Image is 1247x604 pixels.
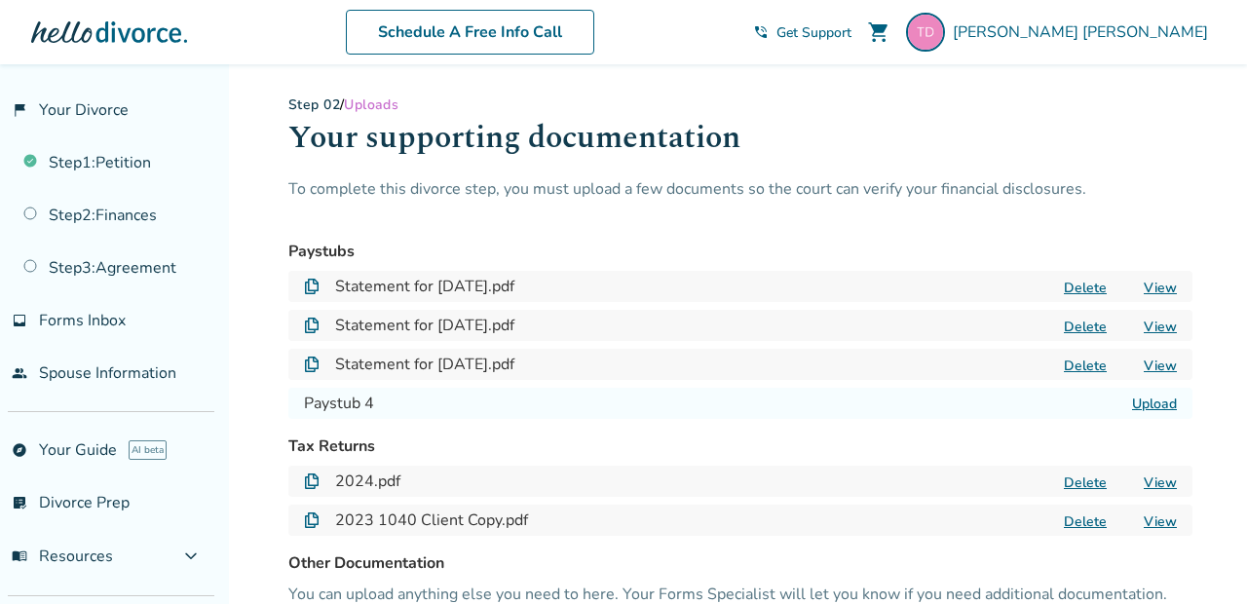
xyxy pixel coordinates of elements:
h1: Your supporting documentation [288,114,1192,177]
button: Delete [1058,472,1113,493]
p: To complete this divorce step, you must upload a few documents so the court can verify your finan... [288,177,1192,224]
span: shopping_cart [867,20,890,44]
span: explore [12,442,27,458]
a: View [1144,357,1177,375]
h3: Paystubs [288,240,1192,263]
img: Document [304,318,320,333]
img: Document [304,512,320,528]
a: View [1144,318,1177,336]
span: Get Support [776,23,851,42]
a: View [1144,279,1177,297]
a: View [1144,473,1177,492]
span: [PERSON_NAME] [PERSON_NAME] [953,21,1216,43]
span: Resources [12,546,113,567]
button: Delete [1058,317,1113,337]
img: Document [304,473,320,489]
span: list_alt_check [12,495,27,510]
button: Delete [1058,356,1113,376]
h3: Other Documentation [288,551,1192,575]
span: phone_in_talk [753,24,769,40]
h4: Paystub 4 [304,392,374,415]
img: Document [304,279,320,294]
span: inbox [12,313,27,328]
h4: Statement for [DATE].pdf [335,314,514,337]
span: people [12,365,27,381]
span: expand_more [179,545,203,568]
button: Delete [1058,278,1113,298]
span: AI beta [129,440,167,460]
iframe: Chat Widget [1150,510,1247,604]
span: flag_2 [12,102,27,118]
img: taylormoon1214@gmail.com [906,13,945,52]
span: menu_book [12,548,27,564]
div: / [288,95,1192,114]
a: Step 02 [288,95,340,114]
h4: 2024.pdf [335,470,400,493]
h3: Tax Returns [288,434,1192,458]
a: Schedule A Free Info Call [346,10,594,55]
img: Document [304,357,320,372]
span: Uploads [344,95,398,114]
label: Upload [1132,395,1177,413]
button: Delete [1058,511,1113,532]
h4: 2023 1040 Client Copy.pdf [335,509,528,532]
a: View [1144,512,1177,531]
h4: Statement for [DATE].pdf [335,275,514,298]
span: Forms Inbox [39,310,126,331]
a: phone_in_talkGet Support [753,23,851,42]
h4: Statement for [DATE].pdf [335,353,514,376]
